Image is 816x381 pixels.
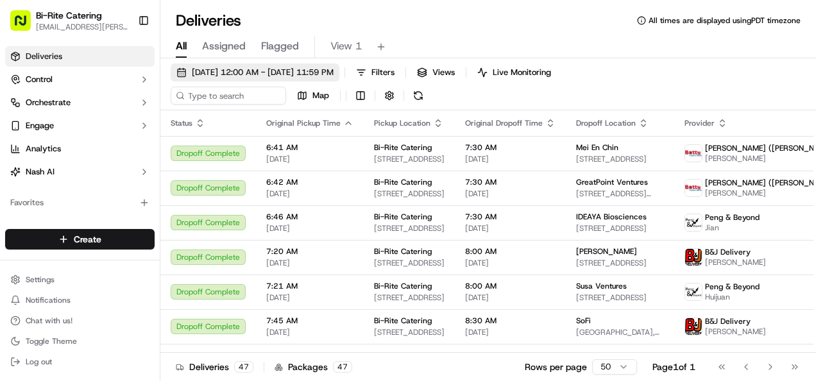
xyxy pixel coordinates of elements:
[5,353,155,371] button: Log out
[13,221,33,242] img: Angelique Valdez
[5,271,155,289] button: Settings
[465,142,556,153] span: 7:30 AM
[374,281,432,291] span: Bi-Rite Catering
[649,15,801,26] span: All times are displayed using PDT timezone
[705,223,760,233] span: Jian
[26,295,71,305] span: Notifications
[36,22,128,32] button: [EMAIL_ADDRESS][PERSON_NAME][DOMAIN_NAME]
[266,142,353,153] span: 6:41 AM
[266,154,353,164] span: [DATE]
[114,199,140,209] span: [DATE]
[465,189,556,199] span: [DATE]
[465,327,556,337] span: [DATE]
[171,118,192,128] span: Status
[266,350,353,360] span: 7:51 AM
[26,234,36,244] img: 1736555255976-a54dd68f-1ca7-489b-9aae-adbdc363a1c4
[40,199,104,209] span: [PERSON_NAME]
[333,361,352,373] div: 47
[74,233,101,246] span: Create
[13,123,36,146] img: 1736555255976-a54dd68f-1ca7-489b-9aae-adbdc363a1c4
[26,199,36,210] img: 1736555255976-a54dd68f-1ca7-489b-9aae-adbdc363a1c4
[36,9,102,22] button: Bi-Rite Catering
[374,292,445,303] span: [STREET_ADDRESS]
[374,316,432,326] span: Bi-Rite Catering
[106,233,111,244] span: •
[5,69,155,90] button: Control
[266,316,353,326] span: 7:45 AM
[705,247,751,257] span: B&J Delivery
[576,246,637,257] span: [PERSON_NAME]
[374,212,432,222] span: Bi-Rite Catering
[266,118,341,128] span: Original Pickup Time
[106,199,111,209] span: •
[350,63,400,81] button: Filters
[13,167,86,177] div: Past conversations
[5,162,155,182] button: Nash AI
[465,212,556,222] span: 7:30 AM
[465,316,556,326] span: 8:30 AM
[5,291,155,309] button: Notifications
[374,189,445,199] span: [STREET_ADDRESS]
[374,177,432,187] span: Bi-Rite Catering
[465,350,556,360] span: 9:00 AM
[684,118,715,128] span: Provider
[576,177,648,187] span: GreatPoint Ventures
[705,282,760,292] span: Peng & Beyond
[685,249,702,266] img: profile_bj_cartwheel_2man.png
[33,83,231,96] input: Got a question? Start typing here...
[261,38,299,54] span: Flagged
[26,166,55,178] span: Nash AI
[705,292,760,302] span: Huijuan
[266,177,353,187] span: 6:42 AM
[465,281,556,291] span: 8:00 AM
[374,154,445,164] span: [STREET_ADDRESS]
[275,360,352,373] div: Packages
[374,258,445,268] span: [STREET_ADDRESS]
[5,46,155,67] a: Deliveries
[266,189,353,199] span: [DATE]
[5,115,155,136] button: Engage
[202,38,246,54] span: Assigned
[465,154,556,164] span: [DATE]
[266,212,353,222] span: 6:46 AM
[171,63,339,81] button: [DATE] 12:00 AM - [DATE] 11:59 PM
[576,258,664,268] span: [STREET_ADDRESS]
[192,67,334,78] span: [DATE] 12:00 AM - [DATE] 11:59 PM
[576,189,664,199] span: [STREET_ADDRESS][PERSON_NAME]
[374,246,432,257] span: Bi-Rite Catering
[525,360,587,373] p: Rows per page
[26,120,54,131] span: Engage
[685,318,702,335] img: profile_bj_cartwheel_2man.png
[171,87,286,105] input: Type to search
[432,67,455,78] span: Views
[371,67,395,78] span: Filters
[576,350,604,360] span: UpWork
[374,223,445,233] span: [STREET_ADDRESS]
[128,286,155,296] span: Pylon
[685,180,702,196] img: betty.jpg
[26,74,53,85] span: Control
[576,154,664,164] span: [STREET_ADDRESS]
[26,336,77,346] span: Toggle Theme
[409,87,427,105] button: Refresh
[465,246,556,257] span: 8:00 AM
[5,5,133,36] button: Bi-Rite Catering[EMAIL_ADDRESS][PERSON_NAME][DOMAIN_NAME]
[26,275,55,285] span: Settings
[312,90,329,101] span: Map
[5,332,155,350] button: Toggle Theme
[114,233,140,244] span: [DATE]
[576,292,664,303] span: [STREET_ADDRESS]
[218,126,234,142] button: Start new chat
[266,281,353,291] span: 7:21 AM
[176,360,253,373] div: Deliveries
[40,233,104,244] span: [PERSON_NAME]
[576,118,636,128] span: Dropoff Location
[176,38,187,54] span: All
[465,177,556,187] span: 7:30 AM
[465,223,556,233] span: [DATE]
[374,142,432,153] span: Bi-Rite Catering
[266,327,353,337] span: [DATE]
[176,10,241,31] h1: Deliveries
[374,118,430,128] span: Pickup Location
